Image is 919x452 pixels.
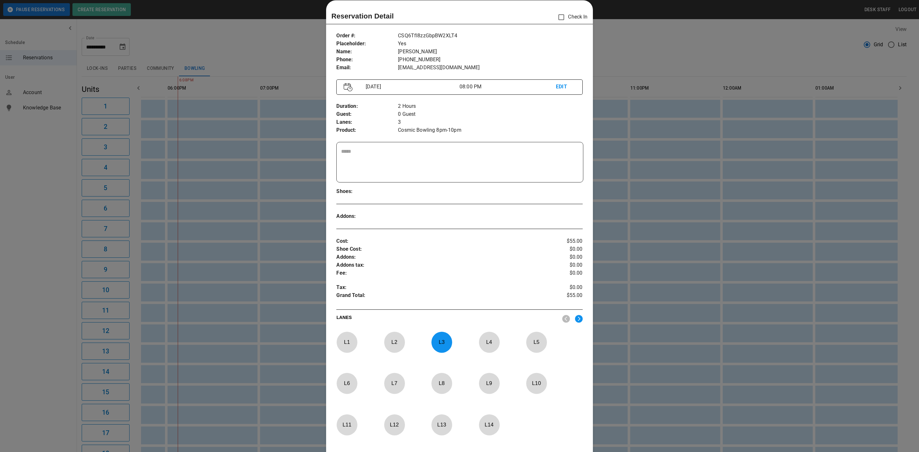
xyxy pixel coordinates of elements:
p: $0.00 [542,284,583,292]
p: Placeholder : [336,40,398,48]
p: $0.00 [542,269,583,277]
p: Addons : [336,253,542,261]
p: LANES [336,314,557,323]
p: Guest : [336,110,398,118]
p: L 4 [479,335,500,350]
p: L 3 [431,335,452,350]
p: L 6 [336,376,357,391]
p: 08:00 PM [459,83,556,91]
p: 0 Guest [398,110,582,118]
p: L 2 [384,335,405,350]
p: [PHONE_NUMBER] [398,56,582,64]
p: L 14 [479,417,500,432]
p: Cosmic Bowling 8pm-10pm [398,126,582,134]
p: Phone : [336,56,398,64]
p: Yes [398,40,582,48]
p: $0.00 [542,261,583,269]
p: [PERSON_NAME] [398,48,582,56]
p: Lanes : [336,118,398,126]
p: L 1 [336,335,357,350]
p: Cost : [336,237,542,245]
p: Email : [336,64,398,72]
p: L 8 [431,376,452,391]
p: L 5 [526,335,547,350]
p: Tax : [336,284,542,292]
p: Shoe Cost : [336,245,542,253]
img: nav_left.svg [562,315,570,323]
p: 3 [398,118,582,126]
p: Grand Total : [336,292,542,301]
p: L 10 [526,376,547,391]
p: Product : [336,126,398,134]
p: L 12 [384,417,405,432]
p: Addons : [336,212,398,220]
p: $55.00 [542,292,583,301]
p: Fee : [336,269,542,277]
p: [EMAIL_ADDRESS][DOMAIN_NAME] [398,64,582,72]
p: L 7 [384,376,405,391]
p: L 13 [431,417,452,432]
p: Name : [336,48,398,56]
p: Check In [555,11,587,24]
p: $55.00 [542,237,583,245]
p: $0.00 [542,253,583,261]
p: L 11 [336,417,357,432]
p: [DATE] [363,83,459,91]
p: CSQ6Tfl8zzGbpBW2XLT4 [398,32,582,40]
img: right.svg [575,315,583,323]
p: 2 Hours [398,102,582,110]
p: Addons tax : [336,261,542,269]
p: L 9 [479,376,500,391]
p: $0.00 [542,245,583,253]
p: Duration : [336,102,398,110]
img: Vector [344,83,353,92]
p: Reservation Detail [331,11,394,21]
p: EDIT [556,83,575,91]
p: Shoes : [336,188,398,196]
p: Order # : [336,32,398,40]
